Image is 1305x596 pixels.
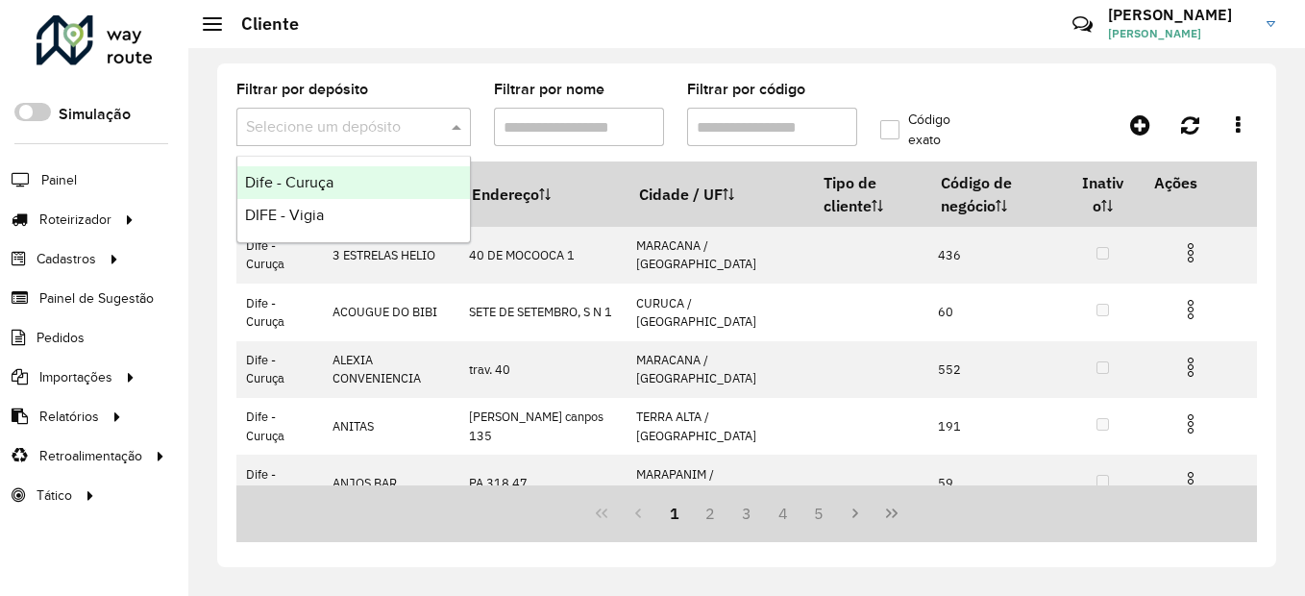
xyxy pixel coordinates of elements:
h3: [PERSON_NAME] [1108,6,1252,24]
td: Dife - Curuça [236,455,323,511]
span: Pedidos [37,328,85,348]
th: Cidade / UF [626,162,810,227]
td: ACOUGUE DO BIBI [323,284,459,340]
span: Tático [37,485,72,506]
th: Código de negócio [928,162,1065,227]
td: 59 [928,455,1065,511]
label: Filtrar por depósito [236,78,368,101]
td: CURUCA / [GEOGRAPHIC_DATA] [626,284,810,340]
button: 3 [728,495,765,532]
td: ANITAS [323,398,459,455]
span: Painel de Sugestão [39,288,154,309]
td: ALEXIA CONVENIENCIA [323,341,459,398]
td: TERRA ALTA / [GEOGRAPHIC_DATA] [626,398,810,455]
th: Inativo [1065,162,1141,227]
span: Roteirizador [39,210,111,230]
span: Relatórios [39,407,99,427]
th: Tipo de cliente [810,162,927,227]
ng-dropdown-panel: Options list [236,156,471,243]
label: Filtrar por nome [494,78,604,101]
td: Dife - Curuça [236,284,323,340]
span: Dife - Curuça [245,174,333,190]
button: Next Page [837,495,874,532]
label: Simulação [59,103,131,126]
td: 40 DE MOCOOCA 1 [458,227,626,284]
td: trav. 40 [458,341,626,398]
button: Last Page [874,495,910,532]
td: [PERSON_NAME] canpos 135 [458,398,626,455]
label: Código exato [880,110,986,150]
td: MARACANA / [GEOGRAPHIC_DATA] [626,341,810,398]
button: 2 [692,495,728,532]
td: PA 318 47 [458,455,626,511]
button: 5 [801,495,838,532]
button: 1 [656,495,693,532]
td: Dife - Curuça [236,341,323,398]
label: Filtrar por código [687,78,805,101]
span: [PERSON_NAME] [1108,25,1252,42]
span: DIFE - Vigia [245,207,324,223]
button: 4 [765,495,801,532]
th: Endereço [458,162,626,227]
td: MARACANA / [GEOGRAPHIC_DATA] [626,227,810,284]
span: Cadastros [37,249,96,269]
h2: Cliente [222,13,299,35]
a: Contato Rápido [1062,4,1103,45]
span: Retroalimentação [39,446,142,466]
td: MARAPANIM / [GEOGRAPHIC_DATA] [626,455,810,511]
td: ANJOS BAR [323,455,459,511]
td: 60 [928,284,1065,340]
td: 552 [928,341,1065,398]
td: 191 [928,398,1065,455]
span: Importações [39,367,112,387]
td: Dife - Curuça [236,227,323,284]
th: Ações [1141,162,1256,203]
span: Painel [41,170,77,190]
td: Dife - Curuça [236,398,323,455]
td: SETE DE SETEMBRO, S N 1 [458,284,626,340]
td: 436 [928,227,1065,284]
td: 3 ESTRELAS HELIO [323,227,459,284]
